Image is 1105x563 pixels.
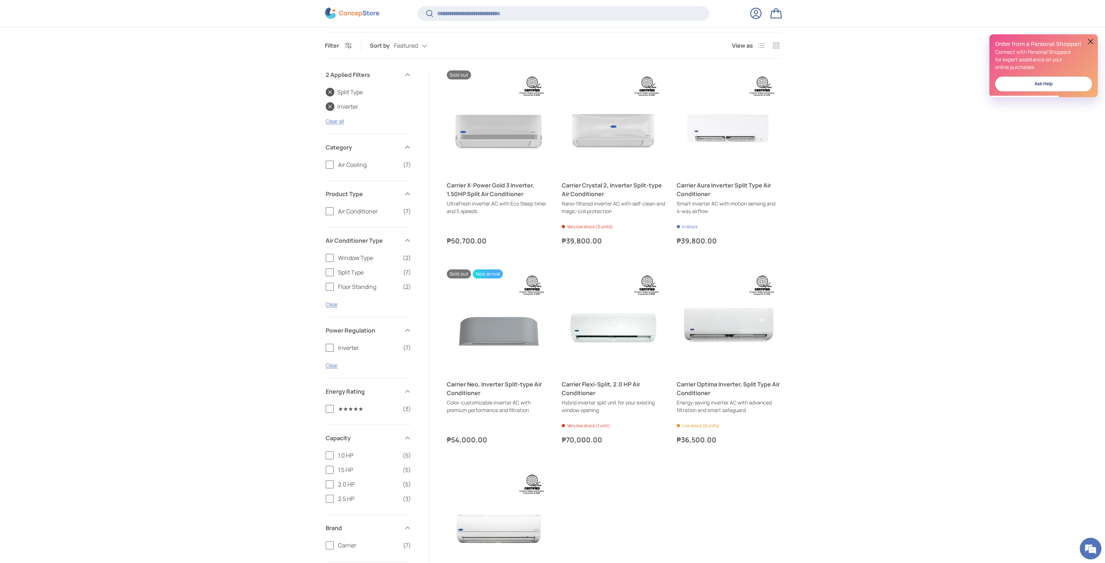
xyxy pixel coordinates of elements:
[338,541,399,550] span: Carrier
[338,494,398,503] span: 2.5 HP
[326,143,399,152] span: Category
[562,380,665,397] a: Carrier Flexi-Split, 2.0 HP Air Conditioner
[995,77,1092,91] a: Ask Help
[995,48,1092,71] p: Connect with Personal Shoppers for expert assistance on your online purchases.
[403,254,411,262] span: (2)
[325,42,352,49] button: Filter
[677,181,780,198] a: Carrier Aura Inverter Split Type Air Conditioner
[403,268,411,277] span: (7)
[338,160,399,169] span: Air Cooling
[326,88,363,96] a: Split Type
[326,326,399,335] span: Power Regulation
[325,8,379,19] img: ConcepStore
[447,181,550,198] a: Carrier X-Power Gold 3 Inverter, 1.50HP Split Air Conditioner
[403,480,411,489] span: (5)
[995,40,1092,48] h2: Order from a Personal Shopper!
[562,269,665,373] a: Carrier Flexi-Split, 2.0 HP Air Conditioner
[338,480,398,489] span: 2.0 HP
[403,404,411,413] span: (3)
[403,343,411,352] span: (7)
[326,228,411,254] summary: Air Conditioner Type
[394,42,418,49] span: Featured
[42,91,100,164] span: We're online!
[447,269,471,278] span: Sold out
[326,236,399,245] span: Air Conditioner Type
[447,70,550,174] a: Carrier X-Power Gold 3 Inverter, 1.50HP Split Air Conditioner
[403,451,411,460] span: (5)
[119,4,136,21] div: Minimize live chat window
[326,102,358,111] a: Inverter
[326,524,399,532] span: Brand
[326,301,338,308] a: Clear
[473,269,503,278] span: New arrival
[326,181,411,207] summary: Product Type
[403,541,411,550] span: (7)
[403,465,411,474] span: (5)
[325,42,339,49] span: Filter
[326,190,399,198] span: Product Type
[326,118,344,125] a: Clear all
[447,269,550,373] a: Carrier Neo, Inverter Split-type Air Conditioner
[677,269,780,373] a: Carrier Optima Inverter, Split Type Air Conditioner
[338,268,399,277] span: Split Type
[562,70,665,174] a: Carrier Crystal 2, Inverter Split-type Air Conditioner
[326,362,338,369] a: Clear
[447,70,471,79] span: Sold out
[403,494,411,503] span: (3)
[394,39,442,52] button: Featured
[677,380,780,397] a: Carrier Optima Inverter, Split Type Air Conditioner
[732,41,753,50] span: View as
[326,70,399,79] span: 2 Applied Filters
[447,380,550,397] a: Carrier Neo, Inverter Split-type Air Conditioner
[677,70,780,174] a: Carrier Aura Inverter Split Type Air Conditioner
[326,425,411,451] summary: Capacity
[338,451,398,460] span: 1.0 HP
[326,317,411,343] summary: Power Regulation
[326,62,411,88] summary: 2 Applied Filters
[403,207,411,216] span: (7)
[338,343,399,352] span: Inverter
[38,40,121,50] div: Chat with us now
[4,197,138,222] textarea: Type your message and hit 'Enter'
[562,181,665,198] a: Carrier Crystal 2, Inverter Split-type Air Conditioner
[326,515,411,541] summary: Brand
[326,134,411,160] summary: Category
[326,387,399,396] span: Energy Rating
[338,254,398,262] span: Window Type
[338,207,399,216] span: Air Conditioner
[326,434,399,442] span: Capacity
[338,465,398,474] span: 1.5 HP
[338,282,398,291] span: Floor Standing
[403,282,411,291] span: (2)
[370,41,394,50] label: Sort by
[403,160,411,169] span: (7)
[338,404,398,413] span: ★★★★★
[326,378,411,404] summary: Energy Rating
